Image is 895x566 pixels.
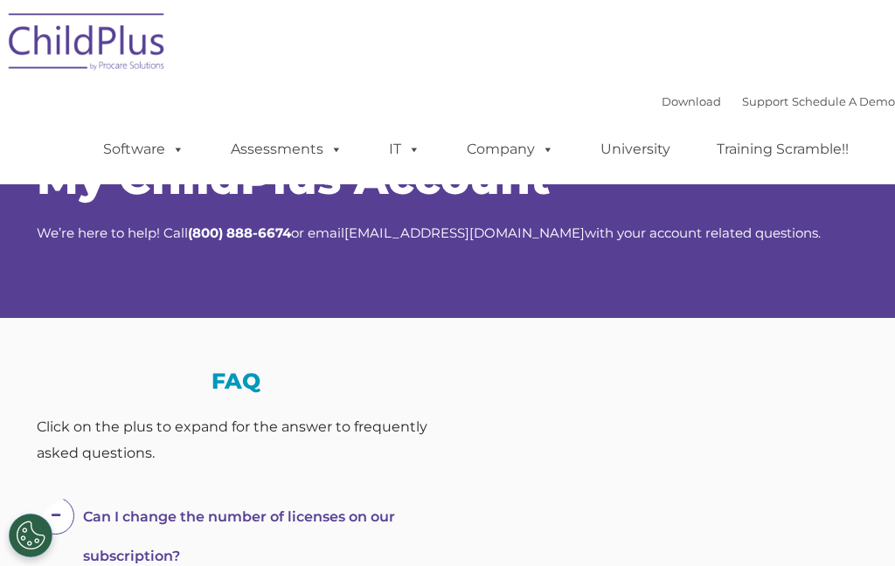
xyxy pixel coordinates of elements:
a: Software [86,132,202,167]
button: Cookies Settings [9,514,52,557]
font: | [662,94,895,108]
a: [EMAIL_ADDRESS][DOMAIN_NAME] [344,224,585,241]
a: Schedule A Demo [792,94,895,108]
a: Company [449,132,572,167]
a: IT [371,132,438,167]
strong: 800) 888-6674 [192,224,291,241]
h3: FAQ [37,370,434,392]
strong: ( [188,224,192,241]
a: University [583,132,688,167]
a: Assessments [213,132,360,167]
div: Click on the plus to expand for the answer to frequently asked questions. [37,414,434,466]
a: Support [742,94,788,108]
a: Training Scramble!! [699,132,866,167]
a: Download [662,94,721,108]
span: We’re here to help! Call or email with your account related questions. [37,224,821,241]
span: Can I change the number of licenses on our subscription? [83,508,395,564]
